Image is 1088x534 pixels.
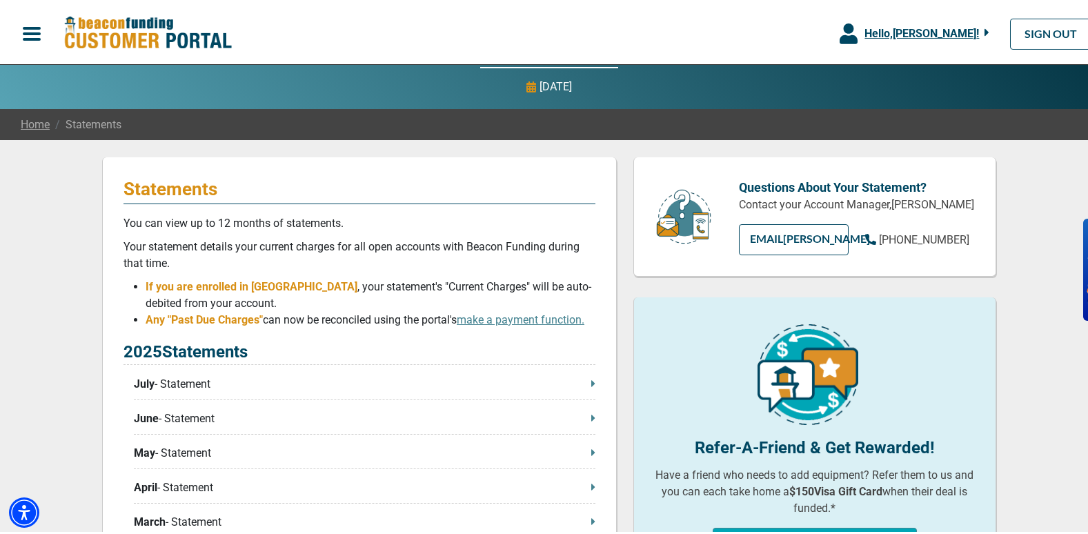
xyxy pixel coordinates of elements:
span: April [134,477,157,493]
p: Refer-A-Friend & Get Rewarded! [655,433,975,457]
span: Any "Past Due Charges" [146,310,263,324]
span: , your statement's "Current Charges" will be auto-debited from your account. [146,277,591,307]
p: You can view up to 12 months of statements. [123,212,595,229]
a: EMAIL[PERSON_NAME] [739,221,849,253]
span: June [134,408,159,424]
b: $150 Visa Gift Card [790,482,883,495]
p: - Statement [134,408,595,424]
span: can now be reconciled using the portal's [263,310,584,324]
img: customer-service.png [653,186,715,243]
p: - Statement [134,442,595,459]
span: March [134,511,166,528]
p: Have a friend who needs to add equipment? Refer them to us and you can each take home a when thei... [655,464,975,514]
span: [PHONE_NUMBER] [879,230,969,244]
p: - Statement [134,511,595,528]
img: Beacon Funding Customer Portal Logo [63,13,232,48]
span: Statements [50,114,121,130]
a: Home [21,114,50,130]
span: If you are enrolled in [GEOGRAPHIC_DATA] [146,277,357,290]
p: Your statement details your current charges for all open accounts with Beacon Funding during that... [123,236,595,269]
img: refer-a-friend-icon.png [758,322,858,422]
p: - Statement [134,477,595,493]
span: July [134,373,155,390]
div: Accessibility Menu [9,495,39,525]
p: 2025 Statements [123,337,595,362]
a: [PHONE_NUMBER] [865,229,969,246]
a: make a payment function. [457,310,584,324]
p: Contact your Account Manager, [PERSON_NAME] [739,194,975,210]
p: Statements [123,175,595,197]
span: May [134,442,155,459]
span: Hello, [PERSON_NAME] ! [864,24,979,37]
p: Questions About Your Statement? [739,175,975,194]
p: - Statement [134,373,595,390]
p: [DATE] [540,76,572,92]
